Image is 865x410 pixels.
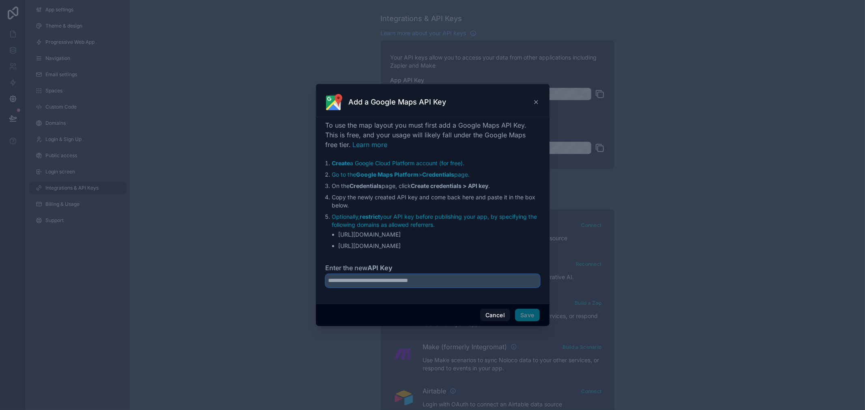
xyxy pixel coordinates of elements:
a: Learn more [353,141,388,149]
strong: Create credentials > API key [411,182,489,189]
li: [URL][DOMAIN_NAME] [339,231,540,239]
strong: Credentials [423,171,455,178]
label: Enter the new [326,263,540,273]
a: Createa Google Cloud Platform account (for free). [332,160,465,167]
h3: Add a Google Maps API Key [349,97,446,107]
a: Go to theGoogle Maps Platform>Credentialspage. [332,171,470,178]
strong: restrict [360,213,380,220]
button: Cancel [480,309,510,322]
li: [URL][DOMAIN_NAME] [339,242,540,250]
img: Google Maps [326,94,342,110]
strong: API Key [368,264,393,272]
strong: Create [332,160,350,167]
li: Copy the newly created API key and come back here and paste it in the box below. [332,193,540,209]
strong: Google Maps Platform [356,171,419,178]
span: To use the map layout you must first add a Google Maps API Key. This is free, and your usage will... [326,121,527,149]
strong: Credentials [350,182,382,189]
li: On the page, click . [332,182,540,190]
a: Optionally,restrictyour API key before publishing your app, by specifying the following domains a... [332,213,537,228]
